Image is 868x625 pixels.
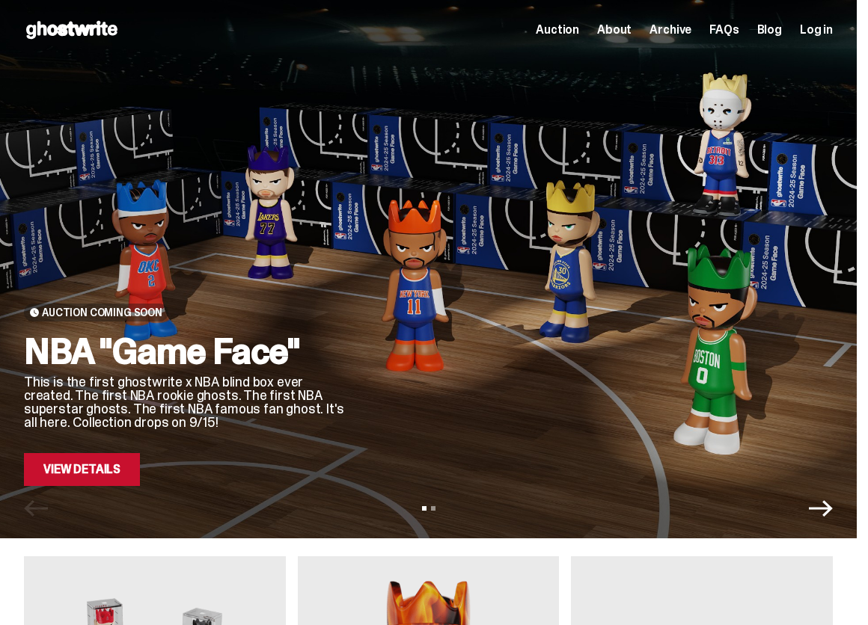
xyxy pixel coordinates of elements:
[709,24,739,36] a: FAQs
[24,333,351,369] h2: NBA "Game Face"
[431,506,435,511] button: View slide 2
[757,24,782,36] a: Blog
[24,453,140,486] a: View Details
[809,496,833,520] button: Next
[24,375,351,429] p: This is the first ghostwrite x NBA blind box ever created. The first NBA rookie ghosts. The first...
[597,24,632,36] a: About
[800,24,833,36] a: Log in
[422,506,427,511] button: View slide 1
[650,24,691,36] a: Archive
[536,24,579,36] a: Auction
[42,307,162,318] span: Auction Coming Soon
